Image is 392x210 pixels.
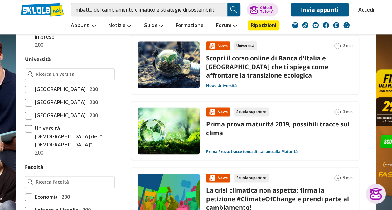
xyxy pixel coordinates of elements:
[71,3,227,16] input: Cerca appunti, riassunti o versioni
[302,22,308,28] img: tiktok
[209,43,215,49] img: News contenuto
[291,3,349,16] a: Invia appunti
[87,98,98,106] span: 200
[215,20,238,31] a: Forum
[292,22,298,28] img: instagram
[32,193,58,201] span: Economia
[358,3,371,16] a: Accedi
[206,149,298,154] a: Prima Prova: tracce tema di italiano alla Maturità
[206,107,230,116] div: News
[229,5,239,14] img: Cerca appunti, riassunti o versioni
[28,179,34,185] img: Ricerca facoltà
[87,111,98,119] span: 200
[32,85,86,93] span: [GEOGRAPHIC_DATA]
[25,56,51,63] label: Università
[248,20,279,30] a: Ripetizioni
[343,22,350,28] img: WhatsApp
[206,83,237,88] a: News Università
[334,175,341,181] img: Tempo lettura
[260,6,274,13] div: Chiedi Tutor AI
[142,20,165,31] a: Guide
[209,109,215,115] img: News contenuto
[87,85,98,93] span: 200
[32,41,43,49] span: 200
[343,41,353,50] span: 2 min
[59,193,70,201] span: 200
[343,174,353,182] span: 9 min
[206,54,328,79] a: Scopri il corso online di Banca d'Italia e [GEOGRAPHIC_DATA] che ti spiega come affrontare la tra...
[36,71,112,77] input: Ricerca universita
[36,179,112,185] input: Ricerca facoltà
[234,174,269,182] div: Scuola superiore
[69,20,97,31] a: Appunti
[32,111,86,119] span: [GEOGRAPHIC_DATA]
[32,149,43,157] span: 200
[206,174,230,182] div: News
[234,41,257,50] div: Università
[312,22,319,28] img: youtube
[206,120,350,137] a: Prima prova maturità 2019, possibili tracce sul clima
[138,107,200,154] img: Immagine news
[25,164,43,170] label: Facoltà
[28,71,34,77] img: Ricerca universita
[334,43,341,49] img: Tempo lettura
[209,175,215,181] img: News contenuto
[227,3,240,16] button: Search Button
[138,41,200,88] img: Immagine news
[206,41,230,50] div: News
[107,20,133,31] a: Notizie
[247,3,278,16] button: ChiediTutor AI
[343,107,353,116] span: 3 min
[334,109,341,115] img: Tempo lettura
[32,98,86,106] span: [GEOGRAPHIC_DATA]
[323,22,329,28] img: facebook
[174,20,205,31] a: Formazione
[234,107,269,116] div: Scuola superiore
[32,124,115,149] span: Università [DEMOGRAPHIC_DATA] del "[DEMOGRAPHIC_DATA]"
[333,22,339,28] img: twitch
